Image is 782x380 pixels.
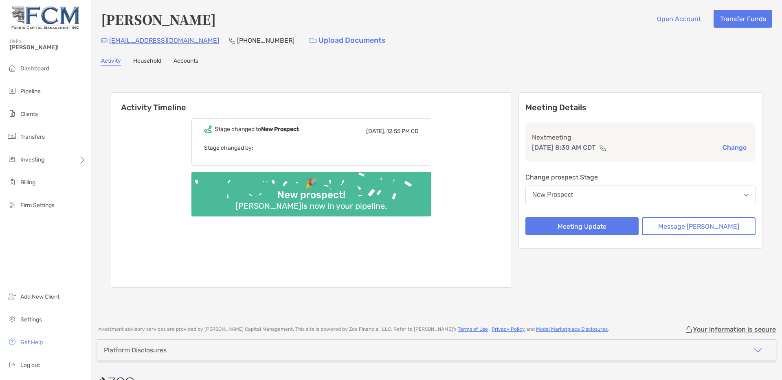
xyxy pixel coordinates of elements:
span: Get Help [20,339,43,346]
span: [PERSON_NAME]! [10,44,86,51]
img: button icon [310,38,316,44]
button: New Prospect [525,186,756,204]
img: investing icon [7,154,17,164]
img: icon arrow [753,345,763,355]
img: billing icon [7,177,17,187]
span: Billing [20,179,35,186]
h4: [PERSON_NAME] [101,10,216,28]
span: [DATE], [366,128,385,135]
div: 🎉 [302,177,321,189]
span: 12:55 PM CD [387,128,419,135]
p: [DATE] 8:30 AM CDT [532,142,596,153]
img: get-help icon [7,337,17,347]
span: Dashboard [20,65,49,72]
img: communication type [599,144,606,151]
img: transfers icon [7,131,17,141]
div: New prospect! [274,189,349,201]
a: Privacy Policy [492,326,525,332]
p: Stage changed by: [204,143,419,153]
img: pipeline icon [7,86,17,96]
button: Meeting Update [525,217,639,235]
img: Event icon [204,125,212,133]
div: Stage changed to [215,126,299,133]
span: Investing [20,156,44,163]
img: dashboard icon [7,63,17,73]
span: Add New Client [20,293,59,300]
p: [EMAIL_ADDRESS][DOMAIN_NAME] [109,35,219,46]
b: New Prospect [261,126,299,133]
img: clients icon [7,109,17,118]
p: Next meeting [532,132,749,142]
span: Transfers [20,133,45,140]
h6: Activity Timeline [111,93,512,112]
span: Clients [20,111,38,118]
img: firm-settings icon [7,200,17,210]
button: Transfer Funds [714,10,772,28]
a: Upload Documents [304,32,391,49]
div: [PERSON_NAME] is now in your pipeline. [232,201,390,211]
img: Phone Icon [229,37,235,44]
img: Email Icon [101,38,108,43]
span: Log out [20,362,40,369]
a: Household [133,57,161,66]
p: Investment advisory services are provided by [PERSON_NAME] Capital Management . This site is powe... [97,326,609,332]
img: settings icon [7,314,17,324]
p: Change prospect Stage [525,172,756,182]
button: Change [720,143,749,152]
div: New Prospect [532,191,573,199]
a: Activity [101,57,121,66]
span: Pipeline [20,88,41,95]
img: Open dropdown arrow [744,194,749,197]
a: Accounts [174,57,198,66]
img: Confetti [191,172,431,210]
span: Settings [20,316,42,323]
img: Zoe Logo [10,3,81,33]
p: [PHONE_NUMBER] [237,35,294,46]
span: Firm Settings [20,202,55,209]
button: Message [PERSON_NAME] [642,217,756,235]
p: Meeting Details [525,103,756,113]
a: Model Marketplace Disclosures [536,326,608,332]
div: Platform Disclosures [104,346,167,354]
a: Terms of Use [458,326,488,332]
img: logout icon [7,360,17,369]
p: Your information is secure [693,325,776,333]
button: Open Account [650,10,707,28]
img: add_new_client icon [7,291,17,301]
